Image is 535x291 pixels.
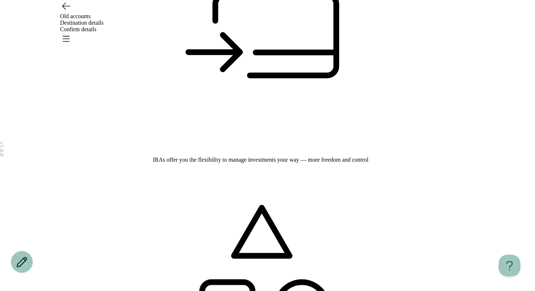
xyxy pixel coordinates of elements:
span: Old accounts [60,13,91,19]
span: IRAs offer you the flexibility to manage investments your way — more freedom and control [153,157,368,163]
span: Destination details [60,20,104,26]
button: Open menu [60,33,72,44]
span: Confirm details [60,26,96,32]
iframe: Toggle Customer Support [499,255,520,276]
